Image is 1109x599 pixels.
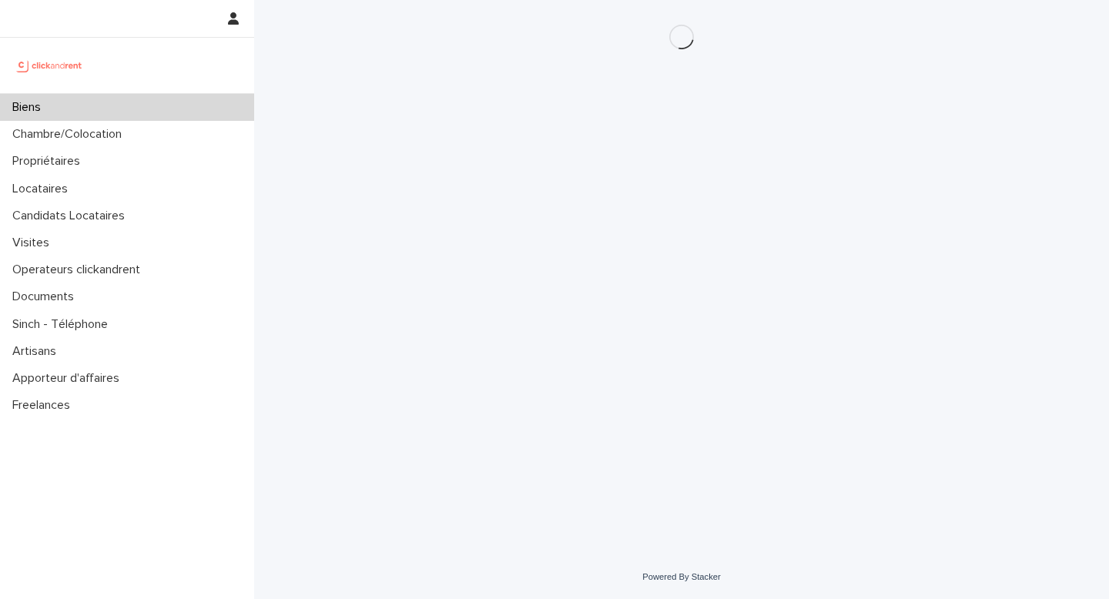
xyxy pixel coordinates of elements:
p: Documents [6,289,86,304]
p: Operateurs clickandrent [6,263,152,277]
img: UCB0brd3T0yccxBKYDjQ [12,50,87,81]
p: Freelances [6,398,82,413]
p: Propriétaires [6,154,92,169]
p: Sinch - Téléphone [6,317,120,332]
p: Candidats Locataires [6,209,137,223]
a: Powered By Stacker [642,572,720,581]
p: Apporteur d'affaires [6,371,132,386]
p: Visites [6,236,62,250]
p: Chambre/Colocation [6,127,134,142]
p: Artisans [6,344,69,359]
p: Biens [6,100,53,115]
p: Locataires [6,182,80,196]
